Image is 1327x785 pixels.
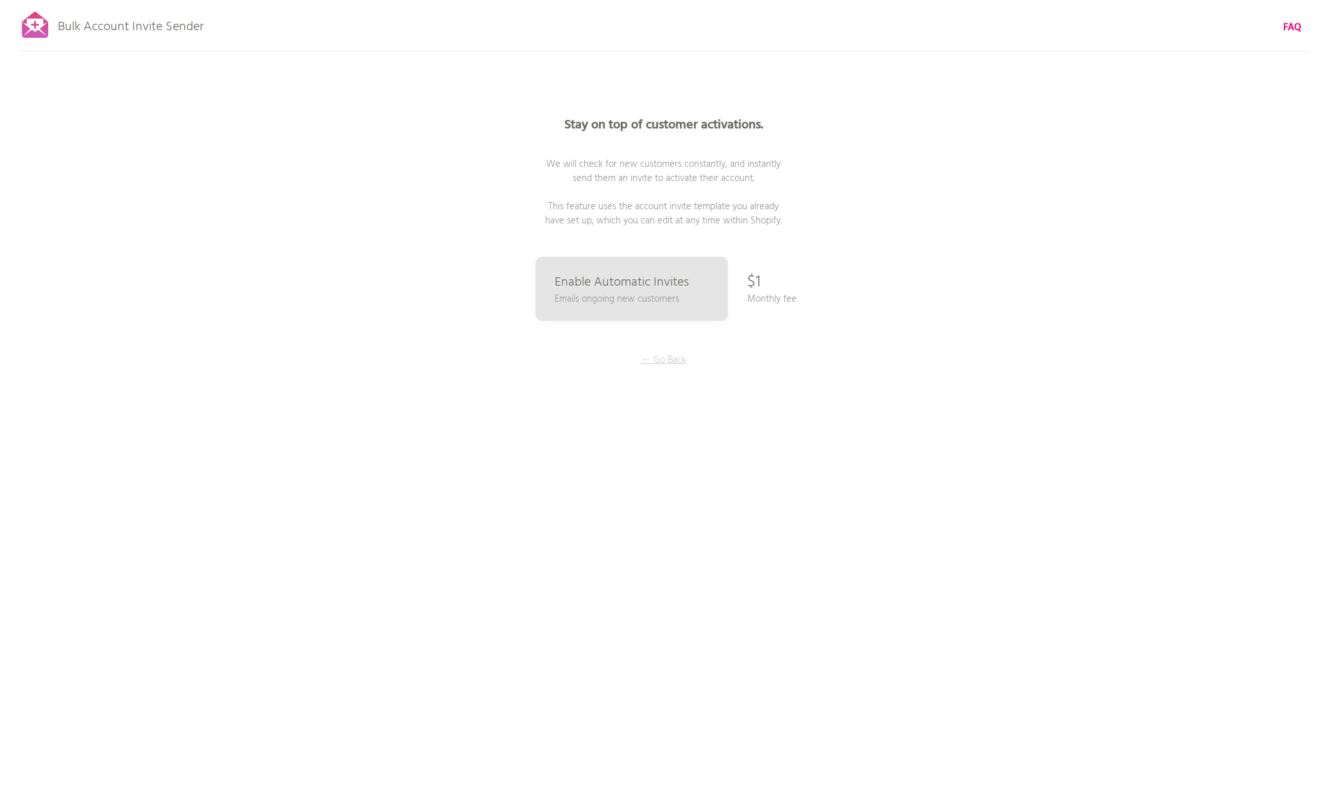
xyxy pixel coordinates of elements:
p: ← Go Back [616,353,712,367]
b: Stay on top of customer activations. [564,115,763,135]
a: Enable Automatic Invites Emails ongoing new customers [535,257,728,321]
b: FAQ [1283,20,1301,35]
p: $1 [747,263,761,302]
p: Bulk Account Invite Sender [58,8,204,40]
p: Monthly fee [747,292,797,306]
span: We will check for new customers constantly, and instantly send them an invite to activate their a... [545,157,782,229]
a: FAQ [1283,21,1301,35]
p: Emails ongoing new customers [555,292,679,306]
p: Enable Automatic Invites [555,276,689,289]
